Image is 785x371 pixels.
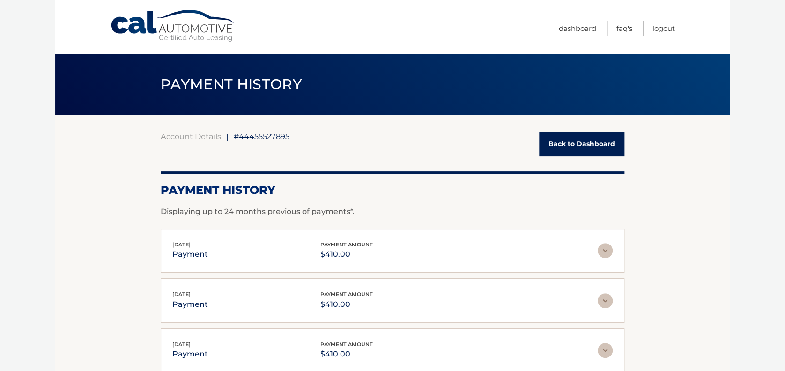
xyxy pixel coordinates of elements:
p: $410.00 [320,348,373,361]
span: [DATE] [172,291,191,297]
a: FAQ's [616,21,632,36]
p: payment [172,348,208,361]
a: Cal Automotive [110,9,237,43]
p: $410.00 [320,298,373,311]
a: Dashboard [559,21,596,36]
img: accordion-rest.svg [598,343,613,358]
a: Logout [652,21,675,36]
img: accordion-rest.svg [598,293,613,308]
p: payment [172,248,208,261]
span: payment amount [320,341,373,348]
p: payment [172,298,208,311]
a: Back to Dashboard [539,132,624,156]
span: [DATE] [172,341,191,348]
a: Account Details [161,132,221,141]
span: PAYMENT HISTORY [161,75,302,93]
span: | [226,132,229,141]
p: Displaying up to 24 months previous of payments*. [161,206,624,217]
h2: Payment History [161,183,624,197]
span: payment amount [320,241,373,248]
span: payment amount [320,291,373,297]
p: $410.00 [320,248,373,261]
img: accordion-rest.svg [598,243,613,258]
span: #44455527895 [234,132,289,141]
span: [DATE] [172,241,191,248]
